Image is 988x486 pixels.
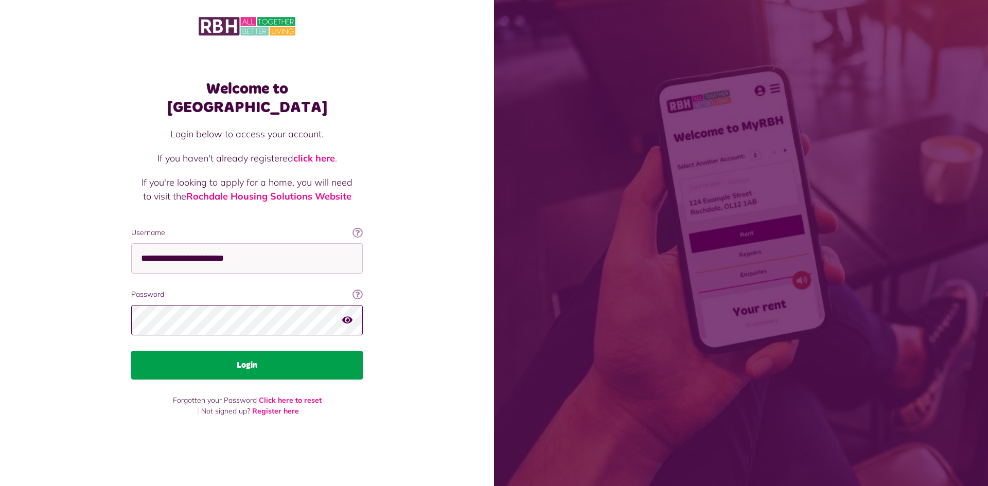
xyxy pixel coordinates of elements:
a: Rochdale Housing Solutions Website [186,190,351,202]
p: If you haven't already registered . [142,151,352,165]
a: click here [293,152,335,164]
label: Username [131,227,363,238]
p: If you're looking to apply for a home, you will need to visit the [142,175,352,203]
a: Register here [252,406,299,416]
p: Login below to access your account. [142,127,352,141]
span: Not signed up? [201,406,250,416]
a: Click here to reset [259,395,322,405]
img: MyRBH [199,15,295,37]
button: Login [131,351,363,380]
h1: Welcome to [GEOGRAPHIC_DATA] [131,80,363,117]
span: Forgotten your Password [173,395,257,405]
label: Password [131,289,363,300]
